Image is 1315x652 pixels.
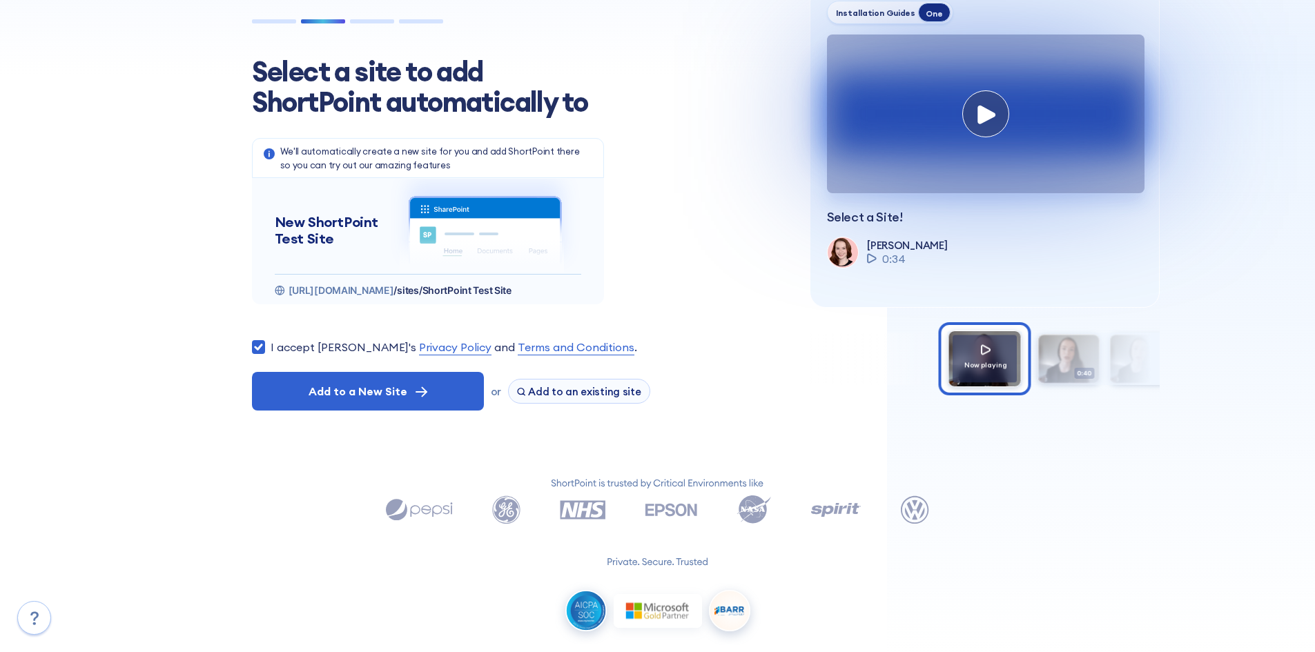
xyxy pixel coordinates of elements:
button: Add to an existing site [508,379,650,404]
div: https://trgcfo.sharepoint.com [275,284,581,297]
a: Privacy Policy [419,339,491,355]
h5: New ShortPoint Test Site [275,214,389,247]
iframe: Chat Widget [1066,492,1315,652]
div: One [918,3,950,22]
button: Add to a New Site [252,372,484,411]
span: Add to a New Site [309,383,407,399]
h1: Select a site to add ShortPoint automatically to [252,57,611,117]
p: [PERSON_NAME] [867,239,947,252]
p: We'll automatically create a new site for you and add ShortPoint there so you can try out our ama... [280,144,592,172]
span: Add to an existing site [528,385,641,398]
p: https://trgcfo.sharepoint.com/sites/ShortPoint_Playground [289,284,512,297]
span: 0:40 [1074,368,1095,379]
span: [URL][DOMAIN_NAME] [289,284,394,296]
div: Installation Guides [836,8,916,18]
span: 0:34 [882,250,906,267]
label: I accept [PERSON_NAME]'s and . [271,339,637,355]
span: Now playing [964,360,1007,369]
a: Terms and Conditions [518,339,634,355]
p: Select a Site! [827,210,1142,225]
span: or [491,385,501,398]
span: 0:07 [1146,368,1167,379]
span: /sites/ShortPoint Test Site [393,284,511,296]
img: shortpoint-support-team [828,237,857,266]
